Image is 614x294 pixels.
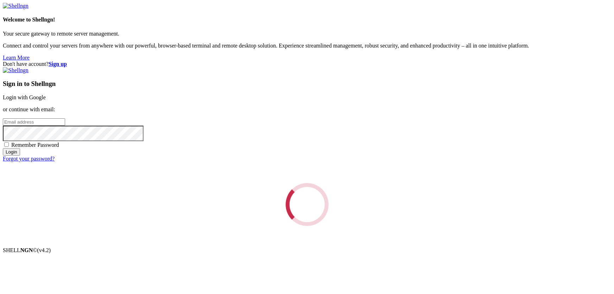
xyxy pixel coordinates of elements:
[3,80,611,88] h3: Sign in to Shellngn
[3,55,30,61] a: Learn More
[4,142,9,147] input: Remember Password
[11,142,59,148] span: Remember Password
[20,247,33,253] b: NGN
[3,43,611,49] p: Connect and control your servers from anywhere with our powerful, browser-based terminal and remo...
[3,31,611,37] p: Your secure gateway to remote server management.
[3,148,20,156] input: Login
[286,183,329,226] div: Loading...
[3,118,65,126] input: Email address
[3,3,29,9] img: Shellngn
[3,17,611,23] h4: Welcome to Shellngn!
[49,61,67,67] a: Sign up
[3,61,611,67] div: Don't have account?
[3,94,46,100] a: Login with Google
[3,67,29,74] img: Shellngn
[3,247,51,253] span: SHELL ©
[37,247,51,253] span: 4.2.0
[3,156,55,162] a: Forgot your password?
[3,106,611,113] p: or continue with email:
